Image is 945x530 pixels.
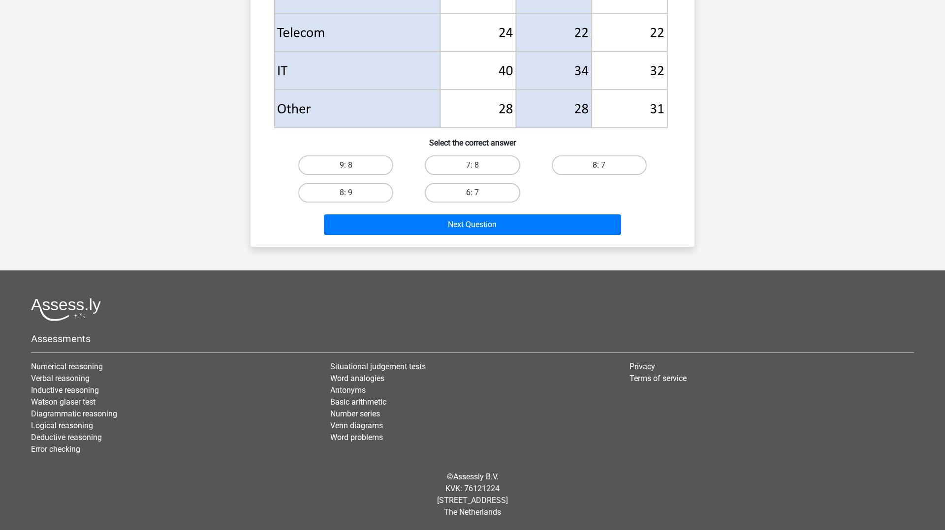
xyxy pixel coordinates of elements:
[330,409,380,418] a: Number series
[330,397,386,407] a: Basic arithmetic
[31,444,80,454] a: Error checking
[31,333,914,345] h5: Assessments
[31,374,90,383] a: Verbal reasoning
[298,155,393,175] label: 9: 8
[330,374,384,383] a: Word analogies
[324,214,622,235] button: Next Question
[298,183,393,203] label: 8: 9
[330,433,383,442] a: Word problems
[31,362,103,371] a: Numerical reasoning
[266,130,679,147] h6: Select the correct answer
[31,298,101,321] img: Assessly logo
[425,155,520,175] label: 7: 8
[31,433,102,442] a: Deductive reasoning
[31,385,99,395] a: Inductive reasoning
[31,397,95,407] a: Watson glaser test
[453,472,499,481] a: Assessly B.V.
[31,421,93,430] a: Logical reasoning
[330,362,426,371] a: Situational judgement tests
[630,374,687,383] a: Terms of service
[31,409,117,418] a: Diagrammatic reasoning
[425,183,520,203] label: 6: 7
[630,362,655,371] a: Privacy
[552,155,647,175] label: 8: 7
[330,385,366,395] a: Antonyms
[330,421,383,430] a: Venn diagrams
[24,463,921,526] div: © KVK: 76121224 [STREET_ADDRESS] The Netherlands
